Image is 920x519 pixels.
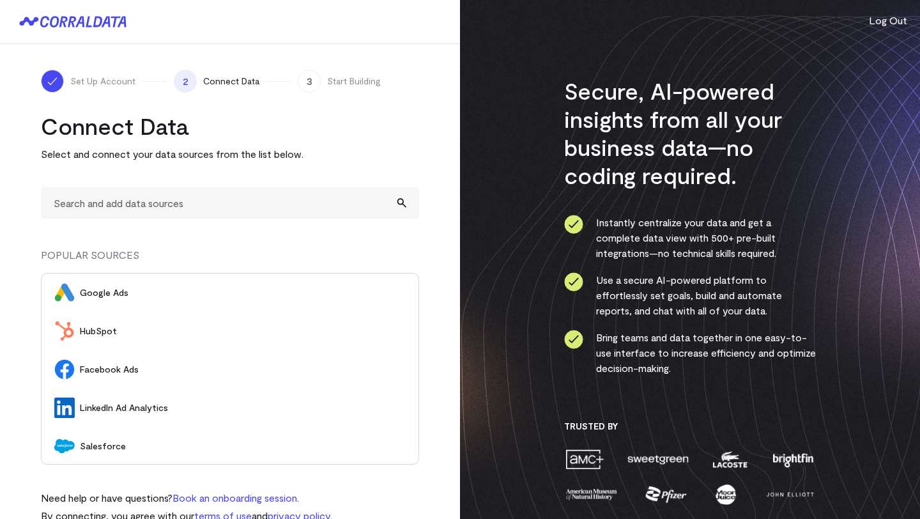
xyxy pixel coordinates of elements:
span: 2 [174,70,197,93]
span: Facebook Ads [80,363,406,376]
span: Google Ads [80,286,406,299]
span: Connect Data [203,75,259,88]
button: Log Out [869,13,907,28]
img: LinkedIn Ad Analytics [54,398,75,418]
img: Salesforce [54,436,75,456]
p: Need help or have questions? [41,490,332,506]
img: ico-check-circle-4b19435c.svg [564,215,583,234]
li: Use a secure AI-powered platform to effortlessly set goals, build and automate reports, and chat ... [564,272,816,318]
img: ico-check-white-5ff98cb1.svg [46,75,59,88]
h2: Connect Data [41,112,419,140]
span: 3 [298,70,321,93]
img: pfizer-e137f5fc.png [644,483,688,506]
div: POPULAR SOURCES [41,247,419,273]
img: Google Ads [54,283,75,303]
span: Salesforce [80,440,406,453]
img: john-elliott-25751c40.png [764,483,816,506]
img: amnh-5afada46.png [564,483,619,506]
a: Book an onboarding session. [172,492,299,504]
img: sweetgreen-1d1fb32c.png [626,448,690,470]
span: LinkedIn Ad Analytics [80,401,406,414]
img: HubSpot [54,321,75,341]
h3: Trusted By [564,421,816,432]
p: Select and connect your data sources from the list below. [41,146,419,162]
li: Instantly centralize your data and get a complete data view with 500+ pre-built integrations—no t... [564,215,816,261]
img: brightfin-a251e171.png [770,448,816,470]
img: Facebook Ads [54,359,75,380]
img: moon-juice-c312e729.png [713,483,739,506]
li: Bring teams and data together in one easy-to-use interface to increase efficiency and optimize de... [564,330,816,376]
span: Start Building [327,75,381,88]
span: HubSpot [80,325,406,337]
img: ico-check-circle-4b19435c.svg [564,330,583,349]
h3: Secure, AI-powered insights from all your business data—no coding required. [564,77,816,189]
span: Set Up Account [70,75,135,88]
input: Search and add data sources [41,187,419,219]
img: ico-check-circle-4b19435c.svg [564,272,583,291]
img: lacoste-7a6b0538.png [711,448,749,470]
img: amc-0b11a8f1.png [564,448,605,470]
